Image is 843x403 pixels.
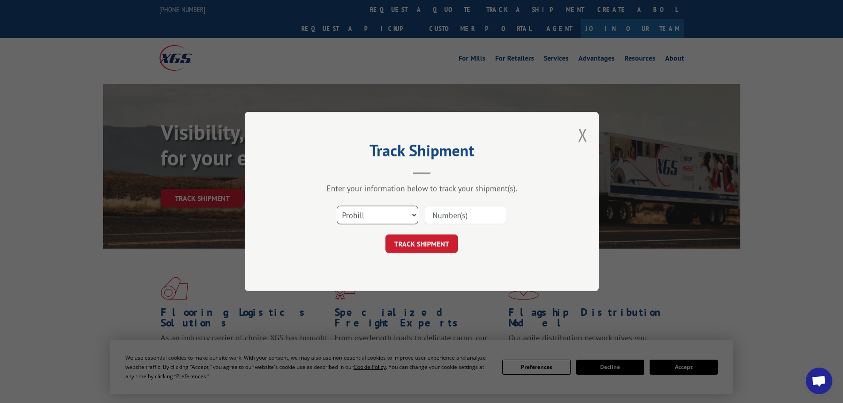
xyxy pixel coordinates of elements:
[289,144,554,161] h2: Track Shipment
[806,368,832,394] div: Open chat
[385,234,458,253] button: TRACK SHIPMENT
[425,206,506,224] input: Number(s)
[578,123,588,146] button: Close modal
[289,183,554,193] div: Enter your information below to track your shipment(s).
